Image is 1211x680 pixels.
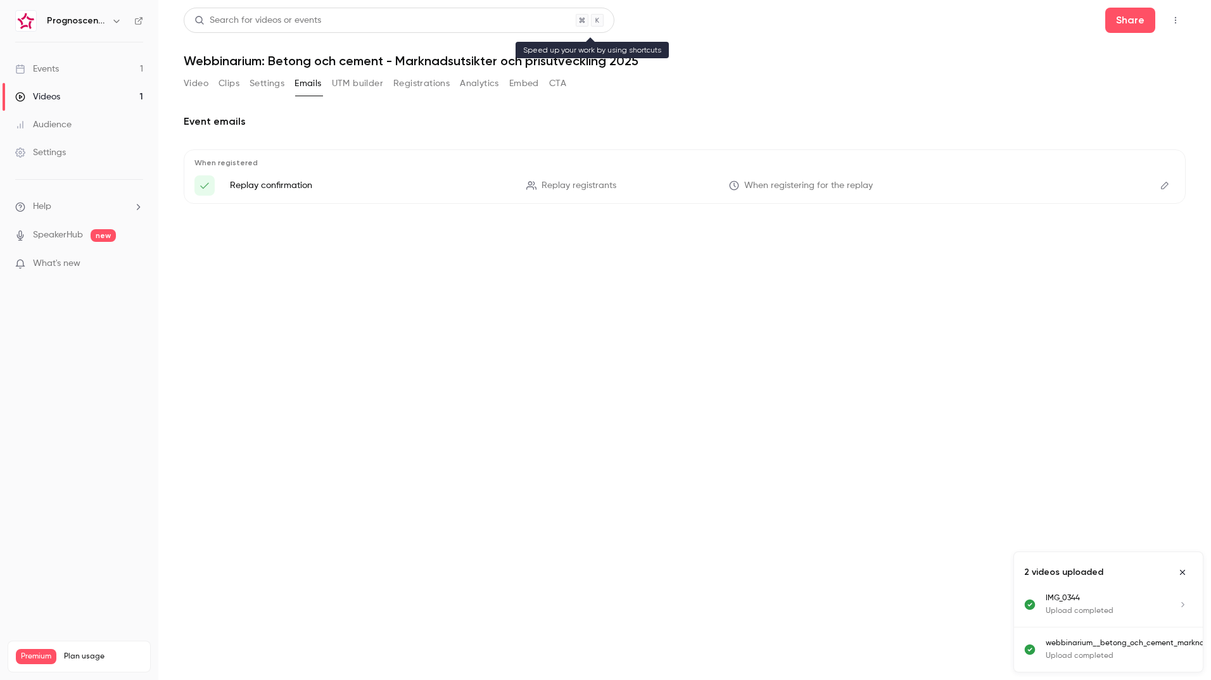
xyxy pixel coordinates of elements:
span: Help [33,200,51,213]
button: Video [184,73,208,94]
p: Replay confirmation [230,179,511,192]
button: Emails [295,73,321,94]
button: UTM builder [332,73,383,94]
div: Settings [15,146,66,159]
p: 2 videos uploaded [1024,566,1103,579]
h6: Prognoscentret | Powered by Hubexo [47,15,106,27]
div: Events [15,63,59,75]
ul: Uploads list [1014,593,1203,672]
button: Share [1105,8,1155,33]
span: When registering for the replay [744,179,873,192]
button: Close uploads list [1172,562,1193,582]
span: new [91,229,116,242]
div: Audience [15,118,72,131]
iframe: Noticeable Trigger [128,258,143,270]
p: When registered [194,158,1175,168]
a: IMG_0344Upload completed [1046,593,1193,617]
li: help-dropdown-opener [15,200,143,213]
h2: Event emails [184,114,1186,129]
button: Edit [1155,175,1175,196]
p: Upload completed [1046,605,1162,617]
p: IMG_0344 [1046,593,1162,604]
button: Embed [509,73,539,94]
img: Prognoscentret | Powered by Hubexo [16,11,36,31]
button: Clips [219,73,239,94]
div: Videos [15,91,60,103]
span: Plan usage [64,652,143,662]
button: CTA [549,73,566,94]
div: Search for videos or events [194,14,321,27]
button: Settings [250,73,284,94]
a: SpeakerHub [33,229,83,242]
h1: Webbinarium: Betong och cement - Marknadsutsikter och prisutveckling 2025 [184,53,1186,68]
span: What's new [33,257,80,270]
span: Replay registrants [542,179,616,192]
li: Here's your access link to {{ event_name }}! [194,175,1175,196]
span: Premium [16,649,56,664]
button: Top Bar Actions [1165,10,1186,30]
button: Analytics [460,73,499,94]
button: Registrations [393,73,450,94]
